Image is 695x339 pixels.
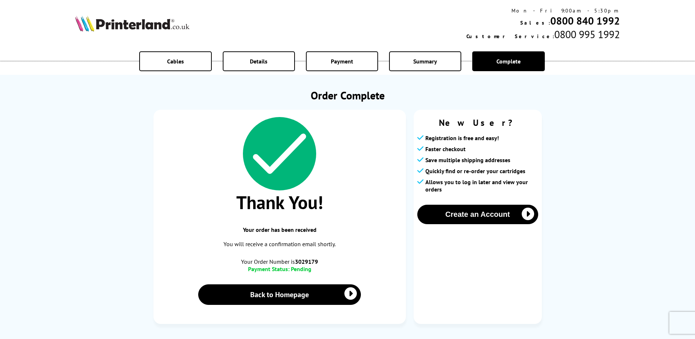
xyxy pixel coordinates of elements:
span: Your order has been received [161,226,399,233]
span: Quickly find or re-order your cartridges [425,167,525,175]
div: Mon - Fri 9:00am - 5:30pm [466,7,620,14]
img: Printerland Logo [75,15,189,32]
h1: Order Complete [154,88,542,102]
a: Back to Homepage [198,284,361,305]
span: Save multiple shipping addresses [425,156,510,164]
b: 3029179 [295,258,318,265]
span: Cables [167,58,184,65]
span: Complete [496,58,521,65]
span: Thank You! [161,190,399,214]
span: Summary [413,58,437,65]
span: Allows you to log in later and view your orders [425,178,538,193]
span: Payment Status: [248,265,289,273]
p: You will receive a confirmation email shortly. [161,239,399,249]
span: New User? [417,117,538,128]
span: 0800 995 1992 [554,28,620,41]
span: Details [250,58,267,65]
a: 0800 840 1992 [550,14,620,28]
span: Registration is free and easy! [425,134,499,142]
button: Create an Account [417,205,538,224]
span: Your Order Number is [161,258,399,265]
span: Pending [291,265,311,273]
span: Payment [331,58,353,65]
span: Sales: [520,19,550,26]
span: Customer Service: [466,33,554,40]
span: Faster checkout [425,145,466,153]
